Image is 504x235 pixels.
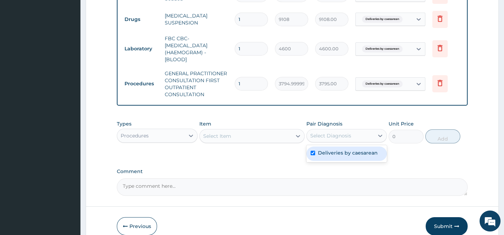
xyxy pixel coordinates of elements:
td: Procedures [121,77,161,90]
td: Drugs [121,13,161,26]
div: Procedures [121,132,149,139]
td: GENERAL PRACTITIONER CONSULTATION FIRST OUTPATIENT CONSULTATION [161,66,231,101]
label: Pair Diagnosis [306,120,342,127]
button: Add [425,129,460,143]
td: Laboratory [121,42,161,55]
div: Select Diagnosis [310,132,351,139]
div: Select Item [203,133,231,140]
span: We're online! [41,72,97,143]
td: FBC CBC-[MEDICAL_DATA] (HAEMOGRAM) - [BLOOD] [161,31,231,66]
span: Deliveries by caesarean [362,16,403,23]
td: [MEDICAL_DATA] SUSPENSION [161,9,231,30]
span: Deliveries by caesarean [362,45,403,52]
img: d_794563401_company_1708531726252_794563401 [13,35,28,52]
label: Item [199,120,211,127]
textarea: Type your message and hit 'Enter' [3,159,133,183]
label: Deliveries by caesarean [318,149,378,156]
div: Chat with us now [36,39,118,48]
div: Minimize live chat window [115,3,132,20]
label: Types [117,121,132,127]
label: Unit Price [389,120,414,127]
label: Comment [117,169,467,175]
span: Deliveries by caesarean [362,80,403,87]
